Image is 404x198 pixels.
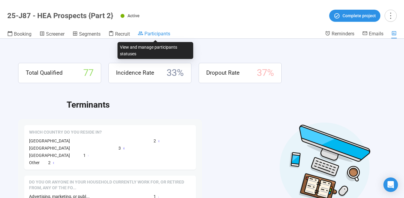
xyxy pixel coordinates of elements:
[29,179,191,191] span: Do you or anyone in your household currently work for, or retired from, any of the following? (Se...
[383,177,398,192] div: Open Intercom Messenger
[386,11,395,20] span: more
[108,31,130,38] a: Recruit
[7,11,113,20] h1: 25-J87 - HEA Prospects {Part 2}
[14,31,31,37] span: Booking
[325,31,354,38] a: Reminders
[369,31,383,37] span: Emails
[385,10,397,22] button: more
[118,145,121,151] span: 3
[48,159,51,166] span: 2
[362,31,383,38] a: Emails
[138,31,170,38] a: Participants
[118,42,193,59] div: View and manage participants statuses
[26,68,63,77] span: Total Qualified
[83,66,94,80] span: 77
[332,31,354,37] span: Reminders
[29,146,70,151] span: [GEOGRAPHIC_DATA]
[46,31,65,37] span: Screener
[127,13,140,18] span: Active
[79,31,101,37] span: Segments
[154,138,156,144] span: 2
[29,160,40,165] span: Other
[115,31,130,37] span: Recruit
[7,31,31,38] a: Booking
[72,31,101,38] a: Segments
[167,66,184,80] span: 33 %
[29,138,70,143] span: [GEOGRAPHIC_DATA]
[329,10,380,22] button: Complete project
[29,153,70,158] span: [GEOGRAPHIC_DATA]
[83,152,86,159] span: 1
[257,66,274,80] span: 37 %
[343,12,376,19] span: Complete project
[206,68,240,77] span: Dropout Rate
[29,129,102,135] span: Which country do you reside in?
[67,98,386,112] h2: Terminants
[144,31,170,37] span: Participants
[116,68,154,77] span: Incidence Rate
[39,31,65,38] a: Screener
